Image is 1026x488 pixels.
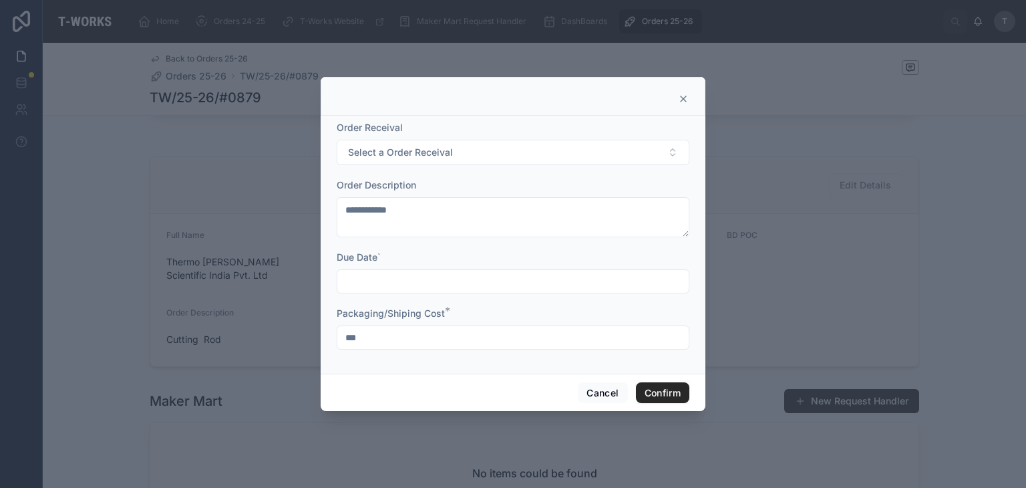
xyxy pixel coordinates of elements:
[337,251,381,263] span: Due Date`
[337,308,445,319] span: Packaging/Shiping Cost
[636,382,689,404] button: Confirm
[337,122,403,133] span: Order Receival
[337,140,689,165] button: Select Button
[578,382,627,404] button: Cancel
[337,179,416,191] span: Order Description
[348,146,453,159] span: Select a Order Receival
